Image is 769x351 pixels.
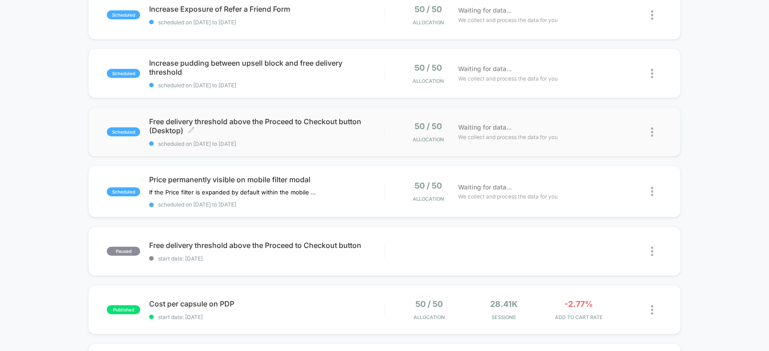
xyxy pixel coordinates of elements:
[414,63,442,72] span: 50 / 50
[149,255,384,262] span: start date: [DATE]
[107,305,140,314] span: published
[458,64,512,74] span: Waiting for data...
[149,299,384,308] span: Cost per capsule on PDP
[149,82,384,89] span: scheduled on [DATE] to [DATE]
[107,10,140,19] span: scheduled
[413,19,444,26] span: Allocation
[414,314,445,320] span: Allocation
[107,69,140,78] span: scheduled
[149,189,316,196] span: If the Price filter is expanded by default within the mobile filter panel, then users will be abl...
[149,201,384,208] span: scheduled on [DATE] to [DATE]
[651,187,653,196] img: close
[149,241,384,250] span: Free delivery threshold above the Proceed to Checkout button
[458,122,512,132] span: Waiting for data...
[413,78,444,84] span: Allocation
[651,305,653,315] img: close
[107,187,140,196] span: scheduled
[414,4,442,14] span: 50 / 50
[149,58,384,76] span: Increase pudding between upsell block and free delivery threshold
[107,247,140,256] span: paused
[651,69,653,78] img: close
[149,19,384,26] span: scheduled on [DATE] to [DATE]
[415,299,443,309] span: 50 / 50
[651,247,653,256] img: close
[107,127,140,136] span: scheduled
[413,136,444,143] span: Allocation
[414,181,442,190] span: 50 / 50
[458,192,558,201] span: We collect and process the data for you
[490,299,518,309] span: 28.41k
[458,182,512,192] span: Waiting for data...
[458,133,558,141] span: We collect and process the data for you
[458,74,558,83] span: We collect and process the data for you
[414,121,442,131] span: 50 / 50
[149,140,384,147] span: scheduled on [DATE] to [DATE]
[149,175,384,184] span: Price permanently visible on mobile filter modal
[469,314,539,320] span: Sessions
[149,4,384,13] span: Increase Exposure of Refer a Friend Form
[413,196,444,202] span: Allocation
[564,299,593,309] span: -2.77%
[458,5,512,15] span: Waiting for data...
[651,10,653,20] img: close
[149,117,384,135] span: Free delivery threshold above the Proceed to Checkout button (Desktop)
[543,314,614,320] span: ADD TO CART RATE
[149,314,384,320] span: start date: [DATE]
[458,16,558,24] span: We collect and process the data for you
[651,127,653,137] img: close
